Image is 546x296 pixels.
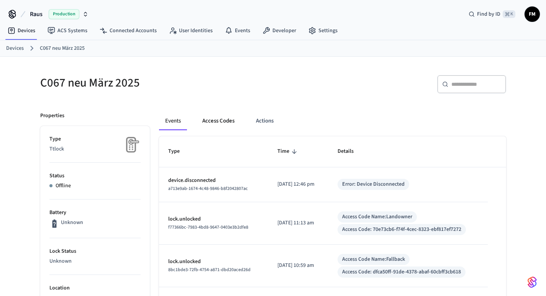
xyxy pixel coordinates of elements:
p: Offline [56,182,71,190]
div: Access Code: 70e73cb6-f74f-4cec-8323-ebf817ef7272 [342,226,461,234]
button: Access Codes [196,112,241,130]
span: Raus [30,10,43,19]
p: lock.unlocked [168,258,259,266]
p: Status [49,172,141,180]
span: a713e9ab-1674-4c48-9846-b8f2042807ac [168,185,248,192]
p: device.disconnected [168,177,259,185]
span: f77366bc-7983-4bd8-9647-0403e3b2dfe8 [168,224,248,231]
a: Settings [302,24,344,38]
div: Access Code: dfca50ff-91de-4378-abaf-60cbff3cb618 [342,268,461,276]
div: Access Code Name: Fallback [342,255,405,263]
a: Devices [2,24,41,38]
p: Unknown [49,257,141,265]
p: Properties [40,112,64,120]
div: Access Code Name: Landowner [342,213,412,221]
button: Actions [250,112,280,130]
p: Battery [49,209,141,217]
p: Lock Status [49,247,141,255]
img: Placeholder Lock Image [121,135,141,154]
span: ⌘ K [503,10,515,18]
a: ACS Systems [41,24,93,38]
span: Type [168,146,190,157]
span: 8bc1bde3-72fb-4754-a871-dbd20aced26d [168,267,251,273]
a: Devices [6,44,24,52]
button: FM [525,7,540,22]
p: Unknown [61,219,83,227]
img: SeamLogoGradient.69752ec5.svg [528,276,537,288]
button: Events [159,112,187,130]
p: Ttlock [49,145,141,153]
p: Location [49,284,141,292]
a: Events [219,24,256,38]
div: Find by ID⌘ K [462,7,521,21]
span: FM [525,7,539,21]
p: lock.unlocked [168,215,259,223]
span: Details [338,146,364,157]
a: C067 neu März 2025 [40,44,85,52]
span: Time [277,146,299,157]
p: [DATE] 10:59 am [277,262,319,270]
a: Developer [256,24,302,38]
a: Connected Accounts [93,24,163,38]
span: Find by ID [477,10,500,18]
div: Error: Device Disconnected [342,180,405,188]
h5: C067 neu März 2025 [40,75,269,91]
a: User Identities [163,24,219,38]
p: [DATE] 11:13 am [277,219,319,227]
p: Type [49,135,141,143]
span: Production [49,9,79,19]
div: ant example [159,112,506,130]
p: [DATE] 12:46 pm [277,180,319,188]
